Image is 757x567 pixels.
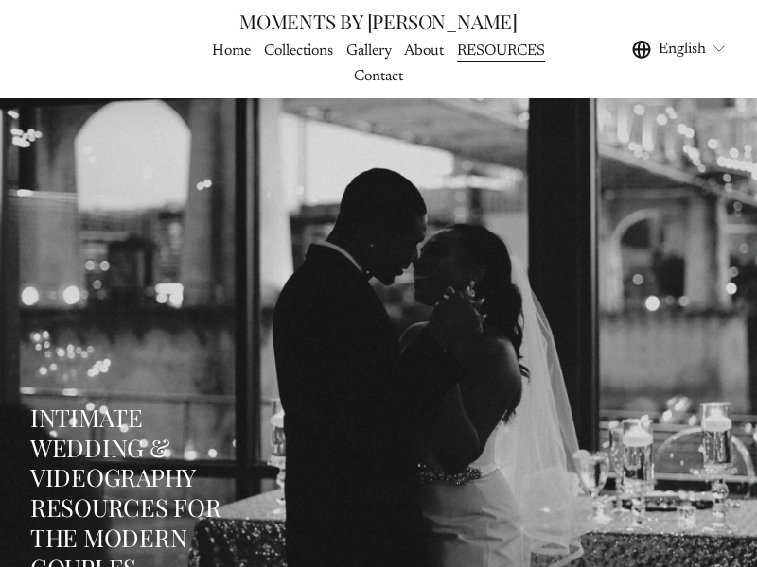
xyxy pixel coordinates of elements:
a: RESOURCES [457,39,545,64]
a: Collections [264,39,333,64]
span: Gallery [346,40,392,62]
span: English [659,38,706,60]
a: MOMENTS BY [PERSON_NAME] [239,8,518,34]
a: Contact [354,64,403,90]
a: folder dropdown [346,39,392,64]
a: About [404,39,444,64]
a: Home [212,39,251,64]
div: language picker [632,36,727,61]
